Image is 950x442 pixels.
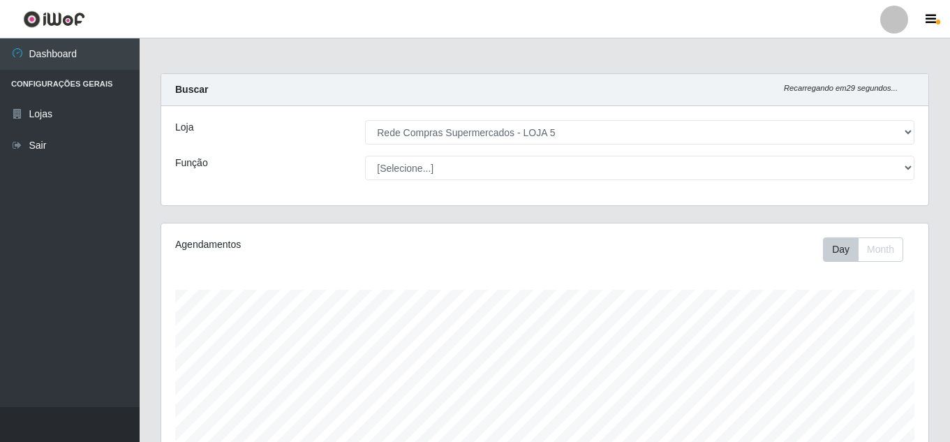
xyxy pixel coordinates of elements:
[23,10,85,28] img: CoreUI Logo
[823,237,914,262] div: Toolbar with button groups
[175,120,193,135] label: Loja
[175,84,208,95] strong: Buscar
[784,84,898,92] i: Recarregando em 29 segundos...
[175,237,471,252] div: Agendamentos
[823,237,903,262] div: First group
[858,237,903,262] button: Month
[823,237,859,262] button: Day
[175,156,208,170] label: Função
